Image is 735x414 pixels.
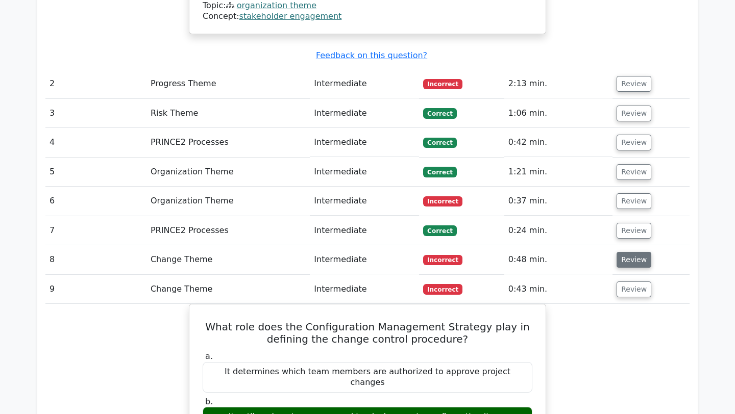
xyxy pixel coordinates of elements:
[202,321,533,345] h5: What role does the Configuration Management Strategy play in defining the change control procedure?
[45,245,146,274] td: 8
[617,135,651,150] button: Review
[205,351,213,361] span: a.
[316,50,427,60] a: Feedback on this question?
[146,216,310,245] td: PRINCE2 Processes
[504,158,612,187] td: 1:21 min.
[617,76,651,92] button: Review
[423,167,456,177] span: Correct
[310,99,419,128] td: Intermediate
[617,193,651,209] button: Review
[617,252,651,268] button: Review
[504,216,612,245] td: 0:24 min.
[45,158,146,187] td: 5
[617,281,651,297] button: Review
[146,158,310,187] td: Organization Theme
[310,275,419,304] td: Intermediate
[146,275,310,304] td: Change Theme
[310,158,419,187] td: Intermediate
[310,69,419,98] td: Intermediate
[205,397,213,406] span: b.
[45,275,146,304] td: 9
[504,275,612,304] td: 0:43 min.
[146,187,310,216] td: Organization Theme
[504,99,612,128] td: 1:06 min.
[239,11,342,21] a: stakeholder engagement
[45,128,146,157] td: 4
[617,106,651,121] button: Review
[203,1,532,11] div: Topic:
[45,187,146,216] td: 6
[45,216,146,245] td: 7
[423,108,456,118] span: Correct
[504,69,612,98] td: 2:13 min.
[310,216,419,245] td: Intermediate
[423,284,462,294] span: Incorrect
[203,11,532,22] div: Concept:
[504,245,612,274] td: 0:48 min.
[45,69,146,98] td: 2
[504,128,612,157] td: 0:42 min.
[146,69,310,98] td: Progress Theme
[310,245,419,274] td: Intermediate
[617,164,651,180] button: Review
[423,79,462,89] span: Incorrect
[423,138,456,148] span: Correct
[310,128,419,157] td: Intermediate
[423,255,462,265] span: Incorrect
[423,225,456,236] span: Correct
[146,128,310,157] td: PRINCE2 Processes
[617,223,651,239] button: Review
[45,99,146,128] td: 3
[146,99,310,128] td: Risk Theme
[310,187,419,216] td: Intermediate
[504,187,612,216] td: 0:37 min.
[423,196,462,206] span: Incorrect
[237,1,316,10] a: organization theme
[146,245,310,274] td: Change Theme
[203,362,532,393] div: It determines which team members are authorized to approve project changes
